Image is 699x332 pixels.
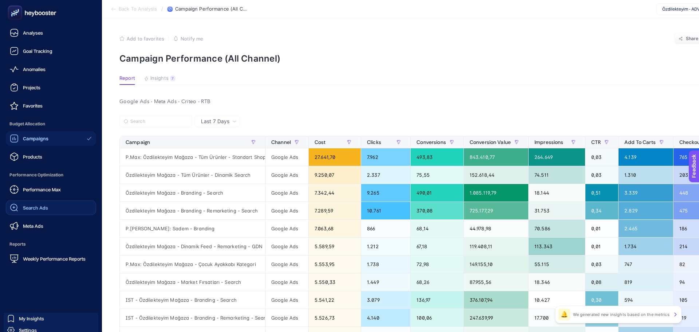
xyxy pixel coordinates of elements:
div: 0,03 [585,148,618,166]
div: Google Ads [265,238,308,255]
span: Favorites [23,103,43,109]
div: 17.700 [529,309,585,327]
span: Performance Optimization [6,168,96,182]
div: 819 [619,273,673,291]
div: 9.250,07 [309,166,361,184]
div: 113.343 [529,238,585,255]
span: Goal Tracking [23,48,52,54]
div: 5.541,22 [309,291,361,309]
div: 0,01 [585,238,618,255]
div: 44.978,98 [464,220,528,237]
a: My Insights [4,313,98,324]
input: Search [130,119,188,124]
div: 3.339 [619,184,673,202]
div: 4.140 [361,309,410,327]
div: Özdilekteyim Mağaza - Branding - Remarketing - Search [120,202,265,219]
div: 264.649 [529,148,585,166]
div: 55.115 [529,255,585,273]
a: Meta Ads [6,219,96,233]
span: Report [119,75,135,81]
div: 4.139 [619,148,673,166]
span: Add to favorites [127,36,164,42]
div: 0,30 [585,291,618,309]
div: 18.346 [529,273,585,291]
div: 594 [619,291,673,309]
span: Budget Allocation [6,117,96,131]
span: Cost [315,139,326,145]
div: 1.310 [619,166,673,184]
div: Özdilekteyim Mağaza - Market Fırsatları - Search [120,273,265,291]
span: Insights [150,75,169,81]
span: Channel [271,139,291,145]
div: 2.465 [619,220,673,237]
div: 72,98 [411,255,463,273]
a: Anomalies [6,62,96,77]
div: 843.410,77 [464,148,528,166]
div: Google Ads [265,255,308,273]
div: 7.342,44 [309,184,361,202]
div: 247.639,99 [464,309,528,327]
div: 1.449 [361,273,410,291]
div: 2.829 [619,202,673,219]
div: 0,03 [585,255,618,273]
div: 10.427 [529,291,585,309]
div: P.[PERSON_NAME]: Sadem - Branding [120,220,265,237]
div: IST - Özdilekteyim Mağaza - Branding - Remarketing - Search [120,309,265,327]
span: Meta Ads [23,223,43,229]
a: Projects [6,80,96,95]
div: 68,26 [411,273,463,291]
div: 1.734 [619,238,673,255]
span: Performance Max [23,187,61,192]
button: Notify me [173,36,203,42]
div: Özdilekteyim Mağaza - Tüm Ürünler - Dinamik Search [120,166,265,184]
div: Google Ads [265,220,308,237]
div: 74.511 [529,166,585,184]
button: Add to favorites [119,36,164,42]
div: Özdilekteyim Mağaza - Branding - Search [120,184,265,202]
span: Conversions [416,139,446,145]
div: 7 [170,75,175,81]
span: Reports [6,237,96,251]
div: 136,97 [411,291,463,309]
span: Share [686,36,699,42]
span: Search Ads [23,205,48,211]
div: 7.063,68 [309,220,361,237]
div: 0,51 [585,184,618,202]
div: 149.155,10 [464,255,528,273]
span: / [161,6,163,12]
a: Favorites [6,98,96,113]
div: 67,18 [411,238,463,255]
a: Analyses [6,26,96,40]
div: 376.107,94 [464,291,528,309]
span: Clicks [367,139,381,145]
span: Products [23,154,42,160]
div: 87.955,56 [464,273,528,291]
div: Google Ads [265,184,308,202]
span: Weekly Performance Reports [23,256,86,262]
div: P.Max: Özdilekteyim Mağaza - Çocuk Ayakkabı Kategori [120,255,265,273]
a: Performance Max [6,182,96,197]
div: IST - Özdilekteyim Mağaza - Branding - Search [120,291,265,309]
div: 10.761 [361,202,410,219]
a: Search Ads [6,200,96,215]
span: Projects [23,85,40,90]
span: Last 7 Days [201,118,229,125]
div: Özdilekteyim Mağaza - Dinamik Feed - Remarketing - GDN [120,238,265,255]
div: 2.337 [361,166,410,184]
div: Google Ads [265,166,308,184]
span: Feedback [4,2,28,8]
span: CTR [591,139,601,145]
a: Products [6,149,96,164]
p: We generated new insights based on the metrics [573,312,670,317]
div: Google Ads [265,291,308,309]
div: 0,01 [585,220,618,237]
a: Campaigns [6,131,96,146]
div: 866 [361,220,410,237]
span: My Insights [19,316,44,321]
div: 100,06 [411,309,463,327]
span: Conversion Value [470,139,511,145]
span: Notify me [181,36,203,42]
div: Google Ads [265,202,308,219]
div: 5.526,73 [309,309,361,327]
span: Campaign [126,139,150,145]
